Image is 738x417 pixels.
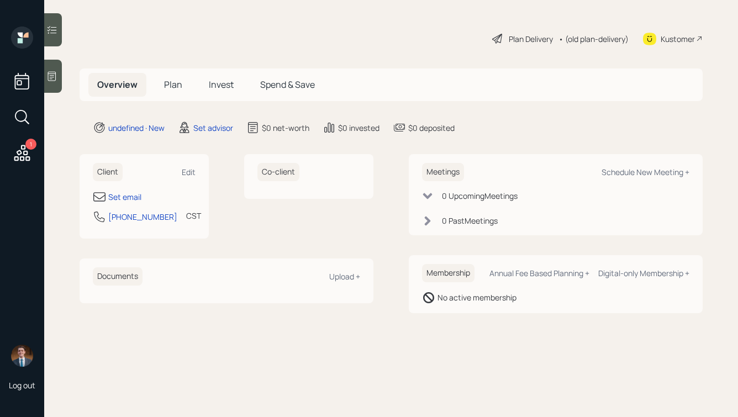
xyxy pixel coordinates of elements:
[209,78,234,91] span: Invest
[442,215,498,226] div: 0 Past Meeting s
[489,268,589,278] div: Annual Fee Based Planning +
[437,292,516,303] div: No active membership
[422,264,475,282] h6: Membership
[558,33,629,45] div: • (old plan-delivery)
[661,33,695,45] div: Kustomer
[257,163,299,181] h6: Co-client
[408,122,455,134] div: $0 deposited
[602,167,689,177] div: Schedule New Meeting +
[186,210,201,221] div: CST
[93,267,143,286] h6: Documents
[442,190,518,202] div: 0 Upcoming Meeting s
[25,139,36,150] div: 1
[182,167,196,177] div: Edit
[164,78,182,91] span: Plan
[108,122,165,134] div: undefined · New
[509,33,553,45] div: Plan Delivery
[193,122,233,134] div: Set advisor
[422,163,464,181] h6: Meetings
[260,78,315,91] span: Spend & Save
[329,271,360,282] div: Upload +
[598,268,689,278] div: Digital-only Membership +
[108,191,141,203] div: Set email
[338,122,379,134] div: $0 invested
[108,211,177,223] div: [PHONE_NUMBER]
[262,122,309,134] div: $0 net-worth
[11,345,33,367] img: hunter_neumayer.jpg
[97,78,138,91] span: Overview
[93,163,123,181] h6: Client
[9,380,35,390] div: Log out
